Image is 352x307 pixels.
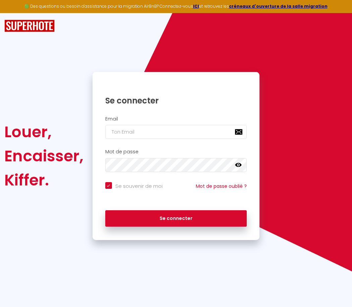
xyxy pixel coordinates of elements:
h2: Mot de passe [105,149,247,155]
button: Se connecter [105,210,247,227]
div: Louer, [4,120,83,144]
h2: Email [105,116,247,122]
a: créneaux d'ouverture de la salle migration [229,3,328,9]
div: Encaisser, [4,144,83,168]
img: SuperHote logo [4,20,55,32]
a: Mot de passe oublié ? [196,183,247,189]
input: Ton Email [105,125,247,139]
a: ICI [193,3,199,9]
h1: Se connecter [105,95,247,106]
div: Kiffer. [4,168,83,192]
